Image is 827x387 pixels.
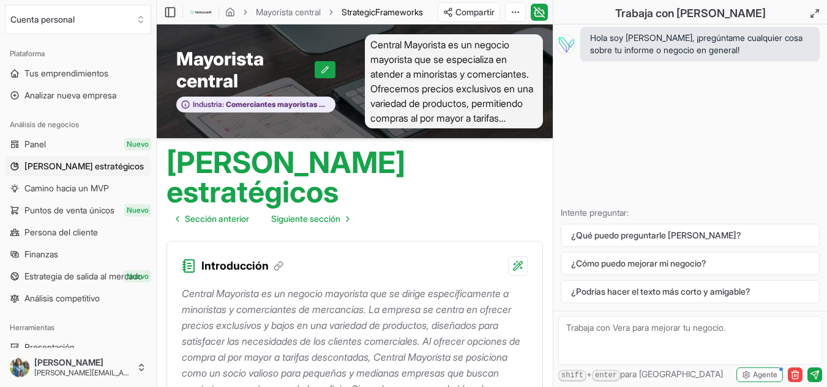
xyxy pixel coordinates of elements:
nav: migaja de pan [225,6,423,18]
font: Finanzas [24,249,58,259]
a: Camino hacia un MVP [5,179,151,198]
font: [PERSON_NAME] estratégicos [24,161,144,171]
span: StrategicFrameworks [342,6,423,18]
button: Seleccione una organización [5,5,151,34]
font: Industria: [193,100,224,109]
font: Nuevo [127,271,149,281]
font: Persona del cliente [24,227,98,237]
a: Análisis competitivo [5,289,151,308]
font: para [GEOGRAPHIC_DATA] [620,369,723,379]
font: + [586,369,592,379]
font: Análisis competitivo [24,293,100,303]
font: Puntos de venta únicos [24,205,114,215]
font: Siguiente sección [271,213,340,224]
button: Industria:Comerciantes mayoristas de equipos y suministros médicos, dentales y hospitalarios [176,97,335,113]
font: Cuenta personal [10,14,75,24]
button: Agente [736,367,783,382]
font: Compartir [455,7,495,17]
nav: paginación [167,207,359,231]
font: Trabaja con [PERSON_NAME] [615,7,766,20]
font: ¿Qué puedo preguntarle [PERSON_NAME]? [571,230,741,240]
font: Nuevo [127,139,149,149]
a: Mayorista central [256,6,321,18]
a: Analizar nueva empresa [5,86,151,105]
a: Tus emprendimientos [5,64,151,83]
button: ¿Cómo puedo mejorar mi negocio? [561,252,820,275]
span: Frameworks [375,7,423,17]
font: Estrategia de salida al mercado [24,271,143,281]
button: Compartir [438,2,500,22]
a: Estrategia de salida al mercadoNuevo [5,267,151,286]
a: Persona del cliente [5,223,151,242]
font: Camino hacia un MVP [24,183,109,193]
font: Hola soy [PERSON_NAME], ¡pregúntame cualquier cosa sobre tu informe o negocio en general! [590,32,803,55]
a: Finanzas [5,245,151,264]
a: Ir a la página siguiente [261,207,359,231]
a: Presentación [5,337,151,357]
button: ¿Qué puedo preguntarle [PERSON_NAME]? [561,224,820,247]
button: [PERSON_NAME][PERSON_NAME][EMAIL_ADDRESS][PERSON_NAME][DOMAIN_NAME] [5,353,151,382]
img: Vera [556,34,575,54]
font: ¿Podrías hacer el texto más corto y amigable? [571,286,750,297]
img: ACg8ocJx4uZzdQNvLTsmU2NiVbMkelFm0oqHvgT8S3hcZmbu1okj5Pg=s96-c [10,358,29,377]
font: Análisis de negocios [10,120,79,129]
a: Puntos de venta únicosNuevo [5,201,151,220]
font: Introducción [201,259,269,272]
font: Sección anterior [185,213,249,224]
font: [PERSON_NAME][EMAIL_ADDRESS][PERSON_NAME][DOMAIN_NAME] [34,368,269,377]
a: Ir a la página anterior [167,207,259,231]
font: Agente [753,370,777,379]
font: Presentación [24,342,75,352]
font: Herramientas [10,323,54,332]
font: Plataforma [10,49,45,58]
font: Panel [24,139,46,149]
font: Mayorista central [176,48,268,92]
font: Comerciantes mayoristas de equipos y suministros médicos, dentales y hospitalarios [226,100,327,138]
font: [PERSON_NAME] estratégicos [167,144,405,210]
font: ¿Cómo puedo mejorar mi negocio? [571,258,706,268]
font: [PERSON_NAME] [34,357,103,367]
font: Nuevo [127,205,149,215]
kbd: shift [558,370,586,381]
kbd: enter [592,370,620,381]
font: Mayorista central [256,7,321,17]
font: Intente preguntar: [561,207,629,218]
a: PanelNuevo [5,135,151,154]
font: Tus emprendimientos [24,68,108,78]
font: Central Mayorista es un negocio mayorista que se especializa en atender a minoristas y comerciant... [370,39,533,197]
img: logo [189,5,212,20]
font: Analizar nueva empresa [24,90,116,100]
button: ¿Podrías hacer el texto más corto y amigable? [561,280,820,303]
a: [PERSON_NAME] estratégicos [5,157,151,176]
